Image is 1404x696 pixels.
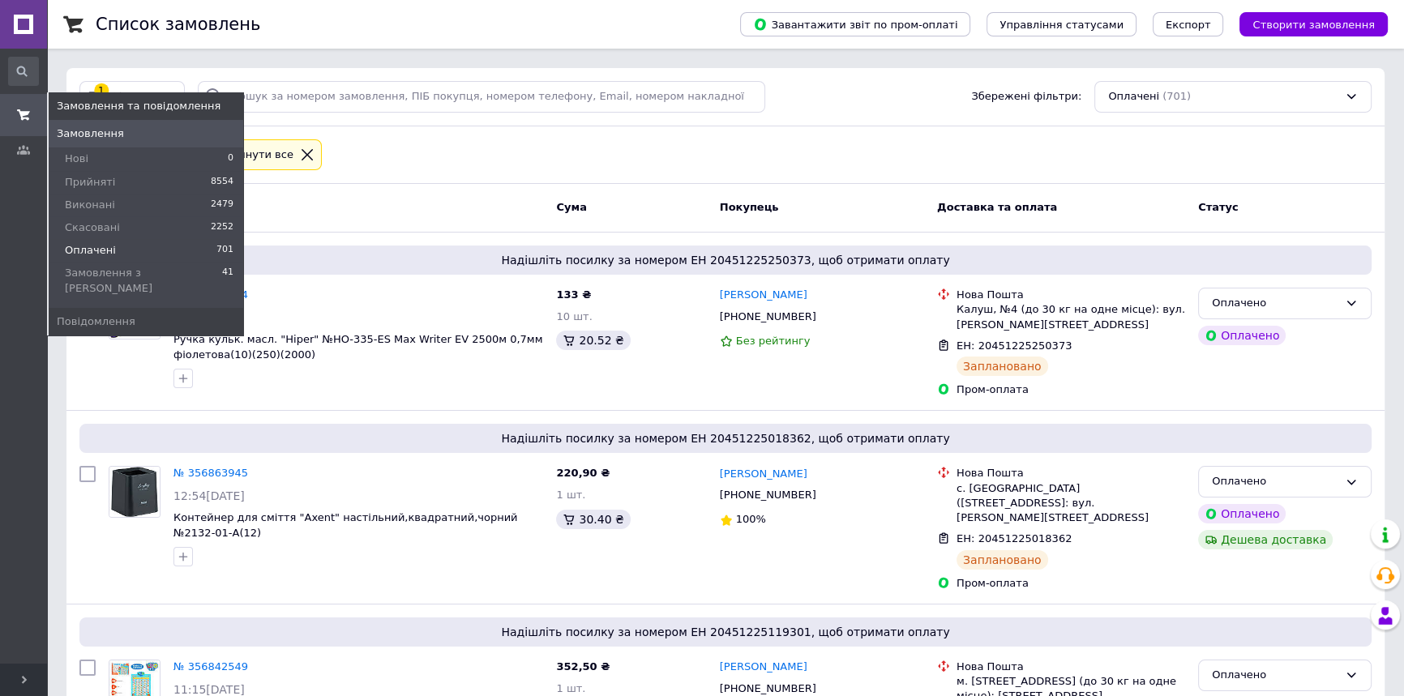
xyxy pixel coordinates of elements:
a: Контейнер для сміття "Axent" настільний,квадратний,чорний №2132-01-A(12) [173,511,517,539]
div: Оплачено [1198,504,1286,523]
span: Повідомлення [57,314,135,329]
div: 30.40 ₴ [556,510,630,529]
button: Управління статусами [987,12,1136,36]
div: Заплановано [957,357,1048,376]
span: 352,50 ₴ [556,660,610,673]
div: Нова Пошта [957,288,1185,302]
div: Оплачено [1198,326,1286,345]
span: 1 шт. [556,489,585,501]
input: Пошук за номером замовлення, ПІБ покупця, номером телефону, Email, номером накладної [198,81,765,113]
h1: Список замовлень [96,15,260,34]
div: 1 [94,83,109,98]
span: Надішліть посилку за номером ЕН 20451225250373, щоб отримати оплату [86,252,1365,268]
span: ЕН: 20451225018362 [957,532,1072,544]
span: 1 шт. [556,682,585,694]
div: Пром-оплата [957,576,1185,591]
a: Створити замовлення [1223,18,1388,30]
a: Ручка кульк. масл. "Hiper" №HO-335-ES Max Writer EV 2500м 0,7мм фіолетова(10)(250)(2000) [173,333,542,361]
span: Cума [556,201,586,213]
span: Завантажити звіт по пром-оплаті [753,17,957,32]
span: 133 ₴ [556,288,591,301]
span: 220,90 ₴ [556,467,610,479]
span: ЕН: 20451225250373 [957,339,1072,352]
span: Збережені фільтри: [971,89,1081,105]
span: Оплачені [65,243,116,258]
span: Замовлення [57,126,124,141]
div: Нова Пошта [957,466,1185,480]
div: Оплачено [1212,473,1338,490]
img: Фото товару [109,467,160,517]
div: 20.52 ₴ [556,331,630,350]
div: Заплановано [957,550,1048,570]
span: 100% [736,513,766,525]
a: № 356842549 [173,660,248,673]
span: 41 [222,266,233,295]
button: Завантажити звіт по пром-оплаті [740,12,970,36]
a: [PERSON_NAME] [720,467,807,482]
div: Оплачено [1212,667,1338,684]
span: Покупець [720,201,779,213]
div: [PHONE_NUMBER] [717,485,820,506]
span: 8554 [211,175,233,190]
span: Управління статусами [999,19,1124,31]
span: 10 шт. [556,310,592,322]
span: 11:15[DATE] [173,683,245,696]
span: Доставка та оплата [937,201,1057,213]
div: Калуш, №4 (до 30 кг на одне місце): вул. [PERSON_NAME][STREET_ADDRESS] [957,302,1185,331]
span: Замовлення та повідомлення [57,99,220,113]
a: Повідомлення [49,308,243,335]
span: Надішліть посилку за номером ЕН 20451225119301, щоб отримати оплату [86,624,1365,640]
div: Дешева доставка [1198,530,1333,549]
span: 12:54[DATE] [173,489,245,502]
span: 2252 [211,220,233,235]
div: Cкинути все [221,147,297,164]
span: 0 [228,152,233,166]
div: с. [GEOGRAPHIC_DATA] ([STREET_ADDRESS]: вул. [PERSON_NAME][STREET_ADDRESS] [957,481,1185,526]
span: Прийняті [65,175,115,190]
a: Фото товару [109,466,161,518]
span: Виконані [65,198,115,212]
a: Замовлення [49,120,243,147]
span: (701) [1162,90,1191,102]
span: Надішліть посилку за номером ЕН 20451225018362, щоб отримати оплату [86,430,1365,446]
span: Експорт [1166,19,1211,31]
button: Створити замовлення [1239,12,1388,36]
div: Оплачено [1212,295,1338,312]
button: Експорт [1153,12,1224,36]
span: Нові [65,152,88,166]
a: [PERSON_NAME] [720,660,807,675]
span: Скасовані [65,220,120,235]
span: Оплачені [1108,89,1159,105]
div: Нова Пошта [957,660,1185,674]
span: 701 [216,243,233,258]
span: Замовлення з [PERSON_NAME] [65,266,222,295]
div: Пром-оплата [957,382,1185,397]
span: 2479 [211,198,233,212]
span: Фільтри [110,89,155,105]
span: Статус [1198,201,1239,213]
span: Створити замовлення [1252,19,1375,31]
span: Без рейтингу [736,335,811,347]
a: № 356863945 [173,467,248,479]
div: [PHONE_NUMBER] [717,306,820,327]
a: [PERSON_NAME] [720,288,807,303]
